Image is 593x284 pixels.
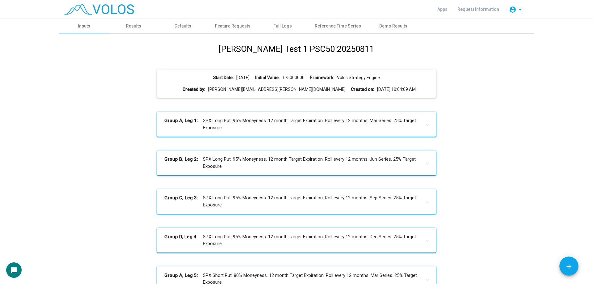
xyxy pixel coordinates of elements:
mat-expansion-panel-header: Group C, Leg 3:SPX Long Put. 95% Moneyness. 12 month Target Expiration. Roll every 12 months. Sep... [157,189,436,214]
b: Start Date: [213,74,234,81]
mat-expansion-panel-header: Group D, Leg 4:SPX Long Put. 95% Moneyness. 12 month Target Expiration. Roll every 12 months. Dec... [157,228,436,252]
div: Feature Requests [215,23,250,29]
mat-icon: account_circle [509,6,516,13]
span: Apps [437,7,448,12]
mat-icon: add [565,262,573,270]
div: Results [126,23,141,29]
b: Created on: [351,86,374,93]
button: Add icon [559,256,578,276]
mat-icon: chat_bubble [10,267,18,274]
a: Apps [432,4,452,15]
h1: [PERSON_NAME] Test 1 PSC50 20250811 [219,43,374,56]
mat-icon: arrow_drop_down [516,6,524,13]
b: Created by: [183,86,205,93]
div: Inputs [78,23,90,29]
b: Group B, Leg 2: [164,156,203,170]
b: Group D, Leg 4: [164,233,203,247]
b: Initial Value: [255,74,280,81]
mat-panel-title: SPX Long Put. 95% Moneyness. 12 month Target Expiration. Roll every 12 months. Mar Series. 25% Ta... [164,117,421,131]
mat-panel-title: SPX Long Put. 95% Moneyness. 12 month Target Expiration. Roll every 12 months. Jun Series. 25% Ta... [164,156,421,170]
div: Full Logs [273,23,292,29]
div: Defaults [175,23,191,29]
div: [PERSON_NAME][EMAIL_ADDRESS][PERSON_NAME][DOMAIN_NAME] [DATE] 10:04:09 AM [162,86,431,93]
div: Demo Results [379,23,407,29]
mat-panel-title: SPX Long Put. 95% Moneyness. 12 month Target Expiration. Roll every 12 months. Sep Series. 25% Ta... [164,194,421,208]
div: [DATE] 175000000 Volos Strategy Engine [162,74,431,81]
b: Group A, Leg 1: [164,117,203,131]
mat-panel-title: SPX Long Put. 95% Moneyness. 12 month Target Expiration. Roll every 12 months. Dec Series. 25% Ta... [164,233,421,247]
mat-expansion-panel-header: Group A, Leg 1:SPX Long Put. 95% Moneyness. 12 month Target Expiration. Roll every 12 months. Mar... [157,112,436,137]
b: Framework: [310,74,334,81]
b: Group C, Leg 3: [164,194,203,208]
mat-expansion-panel-header: Group B, Leg 2:SPX Long Put. 95% Moneyness. 12 month Target Expiration. Roll every 12 months. Jun... [157,150,436,175]
span: Request Information [457,7,499,12]
a: Request Information [452,4,504,15]
div: Reference Time Series [315,23,361,29]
